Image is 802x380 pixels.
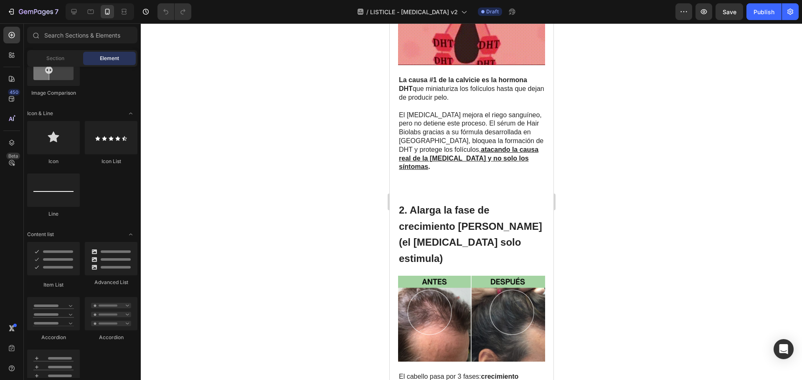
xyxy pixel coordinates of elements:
span: Save [723,8,736,15]
span: Toggle open [124,228,137,241]
span: Draft [486,8,499,15]
div: Accordion [27,334,80,341]
div: Line [27,210,80,218]
span: Icon & Line [27,110,53,117]
div: Icon List [85,158,137,165]
div: 450 [8,89,20,96]
p: El cabello pasa por 3 fases: , y . [9,349,155,375]
span: Content list [27,231,54,238]
span: LISTICLE - [MEDICAL_DATA] v2 [370,8,458,16]
div: Advanced List [85,279,137,286]
div: Image Comparison [27,89,80,97]
p: 7 [55,7,58,17]
span: Element [100,55,119,62]
button: 7 [3,3,62,20]
div: Open Intercom Messenger [774,339,794,359]
span: Toggle open [124,107,137,120]
input: Search Sections & Elements [27,27,137,43]
div: Item List [27,281,80,289]
div: Accordion [85,334,137,341]
div: Beta [6,153,20,159]
button: Save [716,3,743,20]
iframe: Design area [390,23,553,380]
div: Icon [27,158,80,165]
div: Undo/Redo [157,3,191,20]
span: Section [46,55,64,62]
button: Publish [746,3,782,20]
span: / [366,8,368,16]
div: Publish [754,8,774,16]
